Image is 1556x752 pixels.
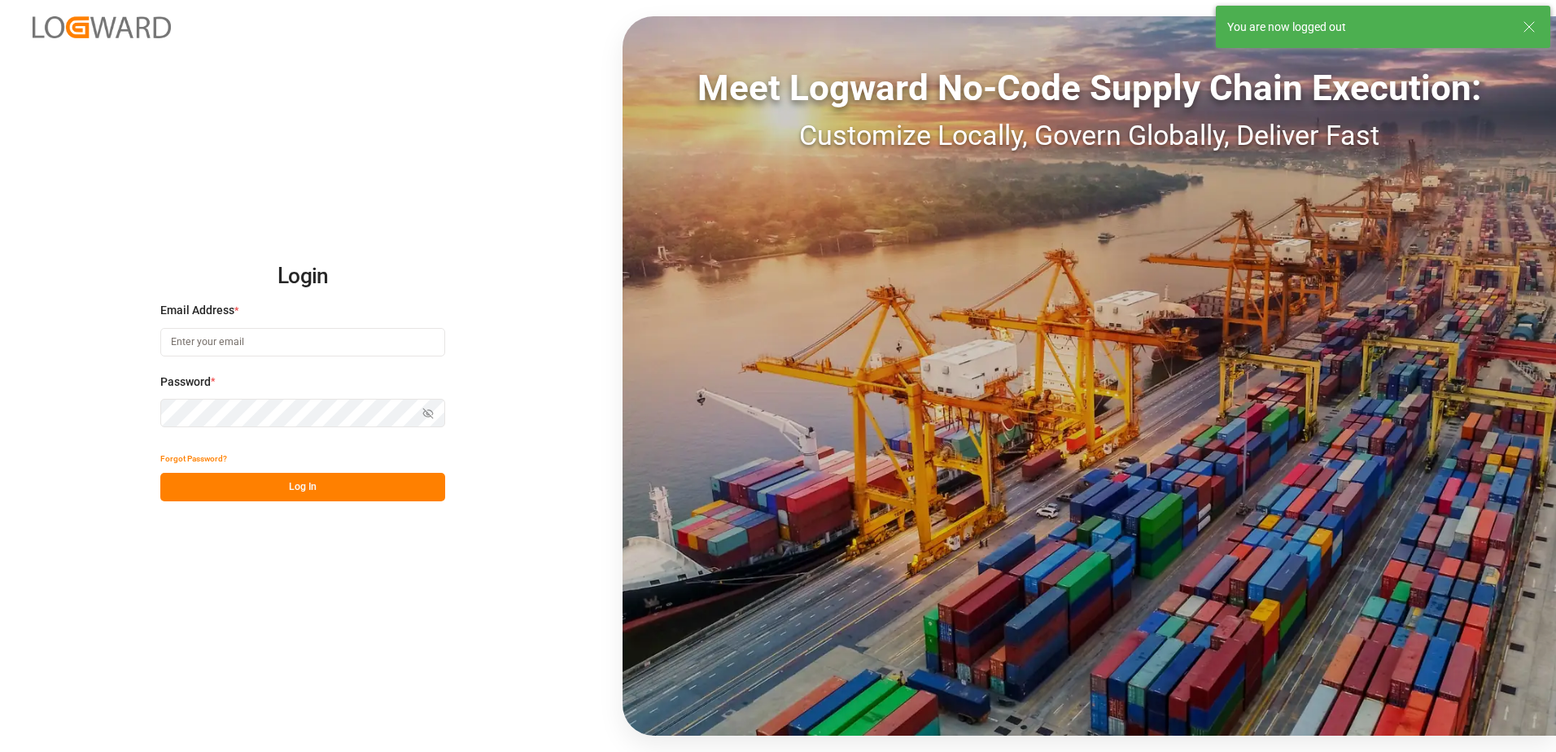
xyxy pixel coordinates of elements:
div: Meet Logward No-Code Supply Chain Execution: [623,61,1556,115]
span: Email Address [160,302,234,319]
h2: Login [160,251,445,303]
button: Log In [160,473,445,501]
div: Customize Locally, Govern Globally, Deliver Fast [623,115,1556,156]
img: Logward_new_orange.png [33,16,171,38]
div: You are now logged out [1227,19,1507,36]
span: Password [160,374,211,391]
button: Forgot Password? [160,444,227,473]
input: Enter your email [160,328,445,356]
